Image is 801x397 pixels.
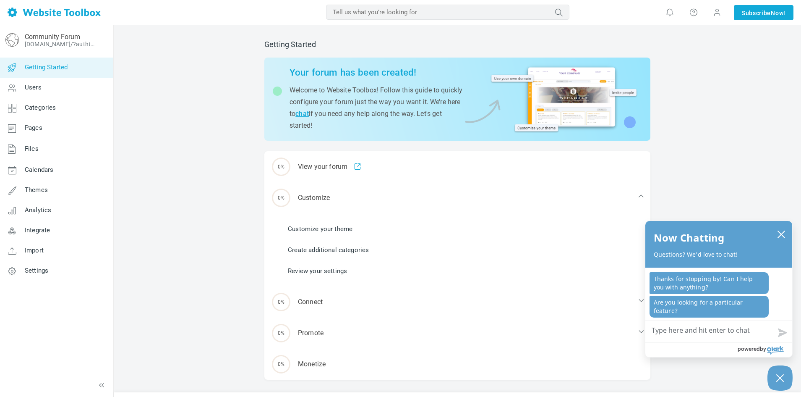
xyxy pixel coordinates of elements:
[645,268,792,320] div: chat
[25,33,80,41] a: Community Forum
[775,228,788,240] button: close chatbox
[264,40,650,49] h2: Getting Started
[25,41,98,47] a: [DOMAIN_NAME]/?authtoken=271043bf34198f5e30b63afdd7d3871e&rememberMe=1
[326,5,569,20] input: Tell us what you're looking for
[25,145,39,152] span: Files
[5,33,19,47] img: globe-icon.png
[264,318,650,349] div: Promote
[25,186,48,194] span: Themes
[272,158,290,176] span: 0%
[288,224,352,234] a: Customize your theme
[288,245,369,255] a: Create additional categories
[25,206,51,214] span: Analytics
[295,110,309,118] a: chat
[25,166,53,174] span: Calendars
[272,189,290,207] span: 0%
[272,324,290,342] span: 0%
[290,67,463,78] h2: Your forum has been created!
[288,266,347,276] a: Review your settings
[738,343,792,357] a: Powered by Olark
[771,8,785,18] span: Now!
[264,349,650,380] div: Monetize
[25,247,44,254] span: Import
[25,226,50,234] span: Integrate
[272,355,290,373] span: 0%
[645,221,793,358] div: olark chatbox
[264,151,650,182] div: View your forum
[290,84,463,131] p: Welcome to Website Toolbox! Follow this guide to quickly configure your forum just the way you wa...
[272,293,290,311] span: 0%
[654,250,784,259] p: Questions? We'd love to chat!
[264,151,650,182] a: 0% View your forum
[25,84,42,91] span: Users
[654,229,724,246] h2: Now Chatting
[767,365,793,391] button: Close Chatbox
[738,343,760,354] span: powered
[25,124,42,131] span: Pages
[25,104,56,111] span: Categories
[25,63,68,71] span: Getting Started
[760,343,766,354] span: by
[264,287,650,318] div: Connect
[771,323,792,342] button: Send message
[650,296,769,318] p: Are you looking for a particular feature?
[25,267,48,274] span: Settings
[264,349,650,380] a: 0% Monetize
[734,5,793,20] a: SubscribeNow!
[650,272,769,294] p: Thanks for stopping by! Can I help you with anything?
[264,182,650,213] div: Customize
